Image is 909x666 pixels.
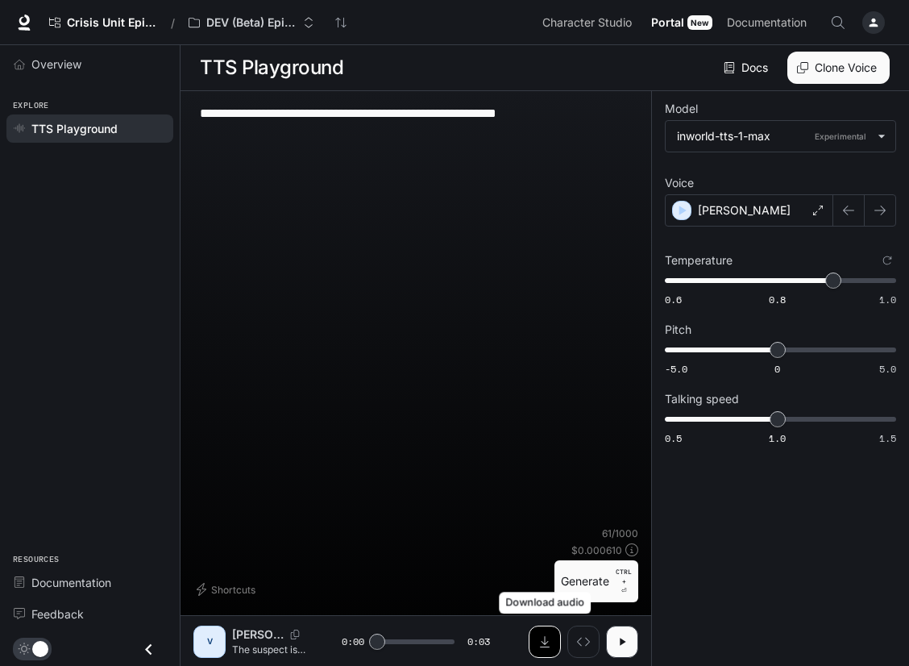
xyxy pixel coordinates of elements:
[677,128,870,144] div: inworld-tts-1-max
[6,600,173,628] a: Feedback
[616,567,632,596] p: ⏎
[665,324,691,335] p: Pitch
[687,15,712,30] div: New
[666,121,895,152] div: inworld-tts-1-maxExperimental
[571,543,622,557] p: $ 0.000610
[200,52,343,84] h1: TTS Playground
[769,431,786,445] span: 1.0
[42,6,164,39] a: Crisis Unit Episode 1
[665,362,687,376] span: -5.0
[164,15,181,31] div: /
[720,6,819,39] a: Documentation
[499,592,591,614] div: Download audio
[31,120,118,137] span: TTS Playground
[6,568,173,597] a: Documentation
[602,527,638,540] p: 61 / 1000
[206,16,297,30] p: DEV (Beta) Episode 1 - Crisis Unit
[769,293,786,306] span: 0.8
[879,362,896,376] span: 5.0
[665,177,694,189] p: Voice
[325,6,357,39] button: Sync workspaces
[31,56,81,73] span: Overview
[665,103,698,114] p: Model
[342,634,364,650] span: 0:00
[6,50,173,78] a: Overview
[32,639,48,657] span: Dark mode toggle
[67,16,157,30] span: Crisis Unit Episode 1
[536,6,643,39] a: Character Studio
[554,560,638,602] button: GenerateCTRL +⏎
[727,13,807,33] span: Documentation
[665,293,682,306] span: 0.6
[651,13,684,33] span: Portal
[665,431,682,445] span: 0.5
[665,393,739,405] p: Talking speed
[879,431,896,445] span: 1.5
[879,293,896,306] span: 1.0
[31,606,84,622] span: Feedback
[878,252,896,269] button: Reset to default
[6,114,173,143] a: TTS Playground
[193,577,262,602] button: Shortcuts
[787,52,890,84] button: Clone Voice
[720,52,774,84] a: Docs
[822,6,854,39] button: Open Command Menu
[616,567,632,586] p: CTRL +
[232,643,309,656] p: The suspect is coming out of the bank now, nice and easy.
[232,626,284,643] p: [PERSON_NAME]
[542,13,632,33] span: Character Studio
[811,129,870,144] p: Experimental
[131,633,167,666] button: Close drawer
[698,202,791,219] p: [PERSON_NAME]
[467,634,490,650] span: 0:03
[529,626,561,658] button: Download audio
[645,6,719,39] a: PortalNew
[774,362,780,376] span: 0
[31,574,111,591] span: Documentation
[567,626,600,658] button: Inspect
[181,6,322,39] button: Open workspace menu
[284,630,306,639] button: Copy Voice ID
[665,255,733,266] p: Temperature
[197,629,222,655] div: V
